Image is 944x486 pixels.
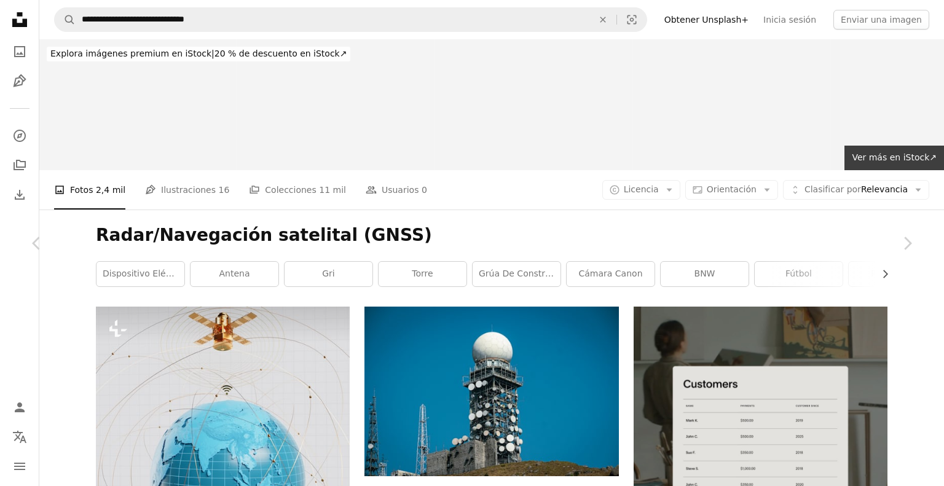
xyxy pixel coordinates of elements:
img: una torre muy alta con un montón de antenas en la parte superior [364,307,618,476]
button: Menú [7,454,32,479]
h1: Radar/Navegación satelital (GNSS) [96,224,887,246]
button: Licencia [602,180,680,200]
span: 11 mil [319,183,346,197]
button: Borrar [589,8,616,31]
a: Inicia sesión [756,10,824,29]
span: Licencia [624,184,659,194]
a: gri [285,262,372,286]
span: 20 % de descuento en iStock ↗ [50,49,347,58]
span: 16 [218,183,229,197]
button: Clasificar porRelevancia [783,180,929,200]
a: Colecciones 11 mil [249,170,346,210]
a: Historial de descargas [7,182,32,207]
button: Buscar en Unsplash [55,8,76,31]
a: Usuarios 0 [366,170,427,210]
button: Búsqueda visual [617,8,647,31]
a: fútbol [755,262,843,286]
a: torre [379,262,466,286]
a: Iniciar sesión / Registrarse [7,395,32,420]
button: Idioma [7,425,32,449]
a: Ilustraciones 16 [145,170,229,210]
a: dispositivo eléctrico [96,262,184,286]
a: BNW [661,262,749,286]
a: Siguiente [870,184,944,302]
a: Fotos [7,39,32,64]
a: Satélite que orbita la Tierra con líneas de comunicación globales [96,391,350,402]
a: Explora imágenes premium en iStock|20 % de descuento en iStock↗ [39,39,358,69]
a: grúa de construcción [473,262,560,286]
a: Colecciones [7,153,32,178]
a: planetario [849,262,937,286]
span: Orientación [707,184,757,194]
button: Orientación [685,180,778,200]
button: Enviar una imagen [833,10,929,29]
a: Obtener Unsplash+ [657,10,756,29]
span: Relevancia [804,184,908,196]
span: 0 [422,183,427,197]
a: una torre muy alta con un montón de antenas en la parte superior [364,385,618,396]
span: Ver más en iStock ↗ [852,152,937,162]
a: Ilustraciones [7,69,32,93]
a: antena [191,262,278,286]
a: Ver más en iStock↗ [844,146,944,170]
form: Encuentra imágenes en todo el sitio [54,7,647,32]
span: Explora imágenes premium en iStock | [50,49,214,58]
a: Explorar [7,123,32,148]
a: Cámara Canon [567,262,655,286]
span: Clasificar por [804,184,861,194]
